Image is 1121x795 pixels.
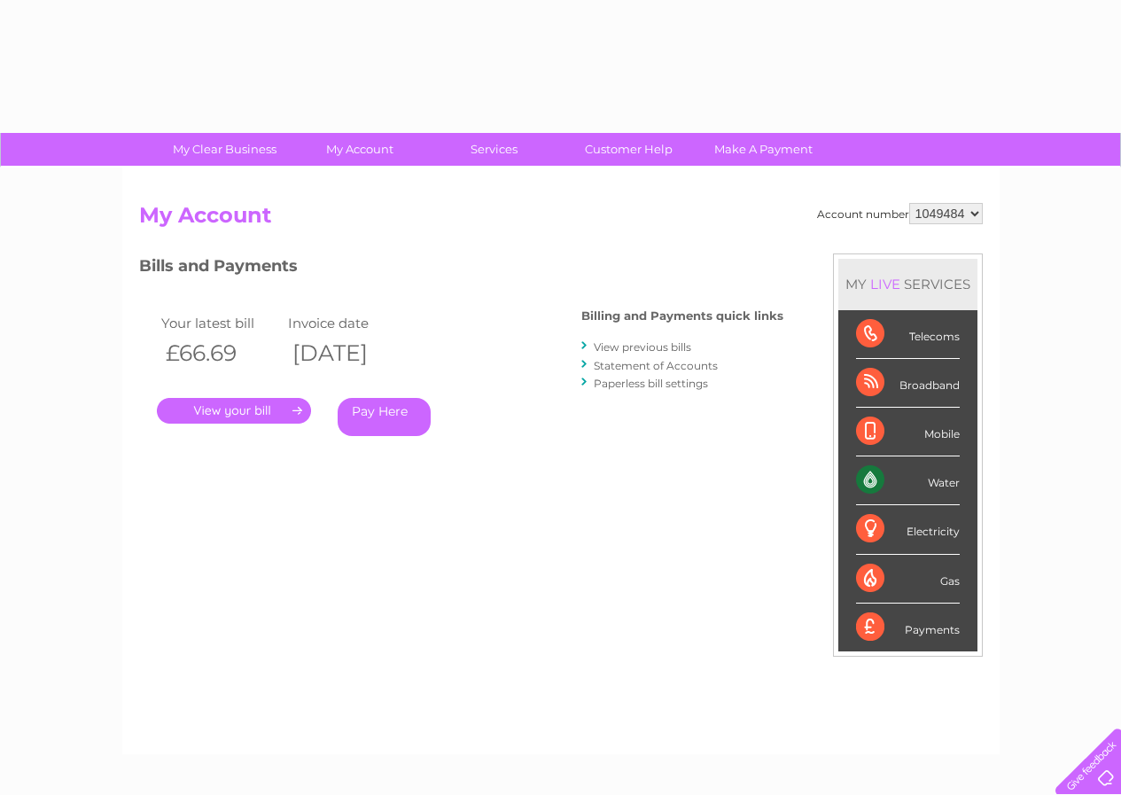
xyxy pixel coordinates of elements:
[284,311,411,335] td: Invoice date
[157,335,284,371] th: £66.69
[139,253,783,284] h3: Bills and Payments
[594,340,691,354] a: View previous bills
[867,276,904,292] div: LIVE
[856,456,960,505] div: Water
[856,310,960,359] div: Telecoms
[856,505,960,554] div: Electricity
[856,604,960,651] div: Payments
[594,359,718,372] a: Statement of Accounts
[157,311,284,335] td: Your latest bill
[139,203,983,237] h2: My Account
[856,359,960,408] div: Broadband
[556,133,702,166] a: Customer Help
[284,335,411,371] th: [DATE]
[421,133,567,166] a: Services
[594,377,708,390] a: Paperless bill settings
[338,398,431,436] a: Pay Here
[157,398,311,424] a: .
[817,203,983,224] div: Account number
[856,408,960,456] div: Mobile
[286,133,432,166] a: My Account
[152,133,298,166] a: My Clear Business
[581,309,783,323] h4: Billing and Payments quick links
[838,259,977,309] div: MY SERVICES
[856,555,960,604] div: Gas
[690,133,837,166] a: Make A Payment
